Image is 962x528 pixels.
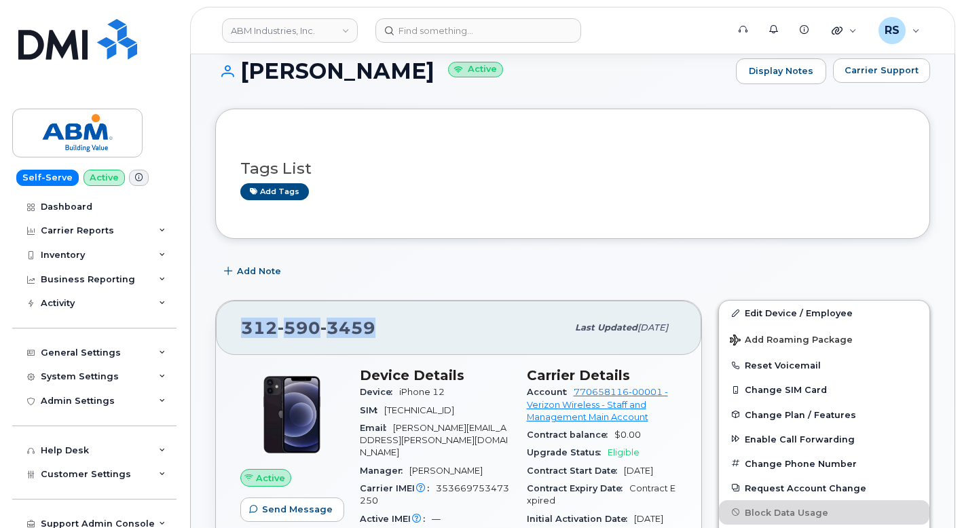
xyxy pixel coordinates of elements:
span: [DATE] [637,322,668,333]
button: Add Note [215,259,293,284]
button: Add Roaming Package [719,325,929,353]
button: Change SIM Card [719,377,929,402]
span: Last updated [575,322,637,333]
span: Initial Activation Date [527,514,634,524]
button: Send Message [240,497,344,522]
img: iPhone_12.jpg [251,374,333,455]
span: $0.00 [614,430,641,440]
span: Manager [360,466,409,476]
span: Contract Expiry Date [527,483,629,493]
a: Add tags [240,183,309,200]
div: Quicklinks [822,17,866,44]
span: Carrier Support [845,64,919,77]
h3: Device Details [360,367,511,383]
span: 590 [278,318,320,338]
span: 312 [241,318,375,338]
span: Enable Call Forwarding [745,434,855,444]
button: Carrier Support [833,58,930,83]
button: Enable Call Forwarding [719,427,929,451]
span: Contract Start Date [527,466,624,476]
button: Reset Voicemail [719,353,929,377]
h3: Carrier Details [527,367,678,383]
span: Add Note [237,265,281,278]
span: iPhone 12 [399,387,445,397]
span: RS [885,22,900,39]
span: Send Message [262,503,333,516]
span: Eligible [608,447,640,457]
a: 770658116-00001 - Verizon Wireless - Staff and Management Main Account [527,387,668,422]
a: ABM Industries, Inc. [222,18,358,43]
div: Randy Sayres [869,17,929,44]
span: [DATE] [624,466,653,476]
span: Active IMEI [360,514,432,524]
span: SIM [360,405,384,415]
a: Display Notes [736,58,826,84]
input: Find something... [375,18,581,43]
h1: [PERSON_NAME] [215,59,729,83]
span: [DATE] [634,514,663,524]
span: Carrier IMEI [360,483,436,493]
small: Active [448,62,503,77]
span: 3459 [320,318,375,338]
span: Account [527,387,574,397]
span: — [432,514,441,524]
span: Contract balance [527,430,614,440]
a: Edit Device / Employee [719,301,929,325]
span: Change Plan / Features [745,409,856,419]
span: Device [360,387,399,397]
span: [PERSON_NAME][EMAIL_ADDRESS][PERSON_NAME][DOMAIN_NAME] [360,423,508,458]
button: Change Phone Number [719,451,929,476]
span: [TECHNICAL_ID] [384,405,454,415]
button: Block Data Usage [719,500,929,525]
span: Add Roaming Package [730,335,853,347]
button: Change Plan / Features [719,402,929,427]
span: Email [360,423,393,433]
span: [PERSON_NAME] [409,466,483,476]
button: Request Account Change [719,476,929,500]
span: Active [256,472,285,485]
span: Upgrade Status [527,447,608,457]
h3: Tags List [240,160,905,177]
